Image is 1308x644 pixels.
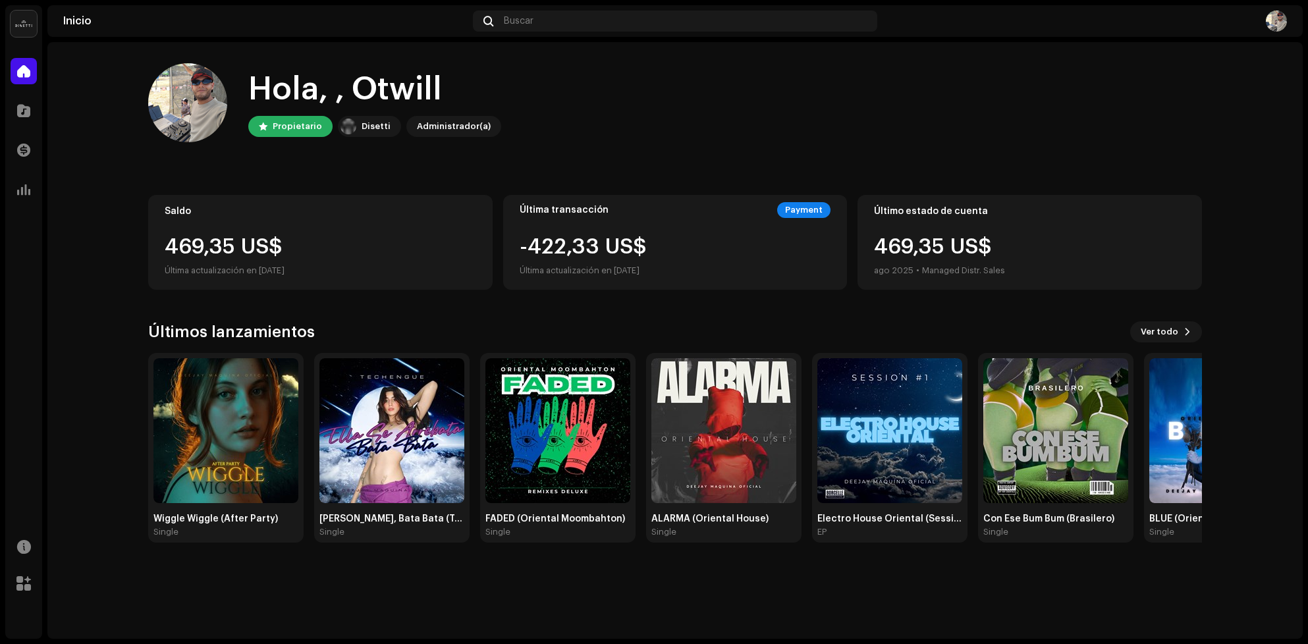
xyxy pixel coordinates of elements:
[341,119,356,134] img: 02a7c2d3-3c89-4098-b12f-2ff2945c95ee
[817,358,962,503] img: 2ef7b3aa-0039-4a8f-bae5-9b9ec2c46cee
[983,527,1008,537] div: Single
[817,514,962,524] div: Electro House Oriental (Session #1)
[1266,11,1287,32] img: 852d329a-1acc-4078-8467-7e42b92f1d24
[1141,319,1178,345] span: Ver todo
[916,263,919,279] div: •
[485,358,630,503] img: 80ec0770-e651-4a04-bea0-b10b7e017ff6
[874,206,1185,217] div: Último estado de cuenta
[362,119,391,134] div: Disetti
[1149,527,1174,537] div: Single
[319,514,464,524] div: [PERSON_NAME], Bata Bata (Techengue)
[983,358,1128,503] img: 2c0464d5-f4eb-493e-b3dc-92e00451243d
[1149,358,1294,503] img: fc3aa86e-02b3-4b98-9bdf-980f02e134cf
[417,119,491,134] div: Administrador(a)
[485,514,630,524] div: FADED (Oriental Moombahton)
[63,16,468,26] div: Inicio
[777,202,831,218] div: Payment
[858,195,1202,290] re-o-card-value: Último estado de cuenta
[520,263,647,279] div: Última actualización en [DATE]
[148,63,227,142] img: 852d329a-1acc-4078-8467-7e42b92f1d24
[148,321,315,342] h3: Últimos lanzamientos
[485,527,510,537] div: Single
[319,527,344,537] div: Single
[874,263,913,279] div: ago 2025
[248,68,501,111] div: Hola, , Otwill
[983,514,1128,524] div: Con Ese Bum Bum (Brasilero)
[11,11,37,37] img: 02a7c2d3-3c89-4098-b12f-2ff2945c95ee
[153,514,298,524] div: Wiggle Wiggle (After Party)
[520,205,609,215] div: Última transacción
[1149,514,1294,524] div: BLUE (Oriental House)
[651,527,676,537] div: Single
[651,358,796,503] img: 45320ecf-f5d2-4776-b93d-0ba00729392f
[817,527,827,537] div: EP
[148,195,493,290] re-o-card-value: Saldo
[153,358,298,503] img: 9e1d2e56-c5fe-45ba-9e2c-4d35db49ca49
[273,119,322,134] div: Propietario
[651,514,796,524] div: ALARMA (Oriental House)
[504,16,533,26] span: Buscar
[165,263,476,279] div: Última actualización en [DATE]
[319,358,464,503] img: f619fff8-33c8-4547-a5aa-6b3de3b3596e
[153,527,178,537] div: Single
[1130,321,1202,342] button: Ver todo
[922,263,1005,279] div: Managed Distr. Sales
[165,206,476,217] div: Saldo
